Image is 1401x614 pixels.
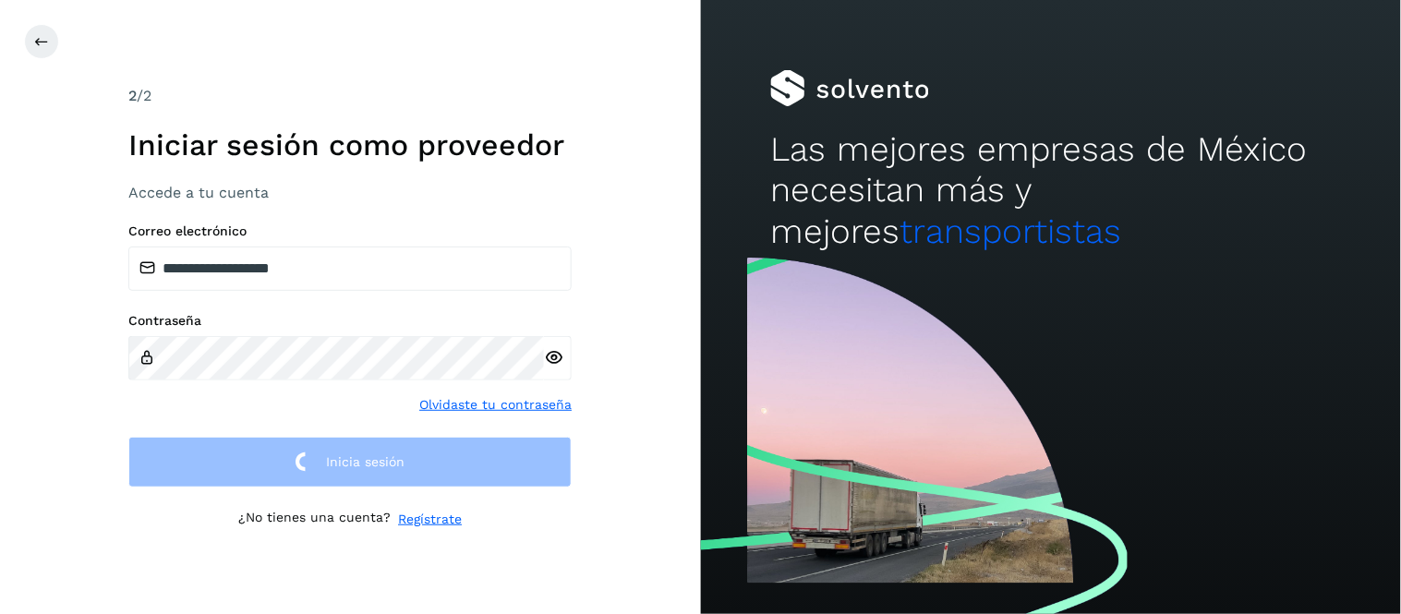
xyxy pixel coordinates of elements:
[326,455,405,468] span: Inicia sesión
[128,184,572,201] h3: Accede a tu cuenta
[128,223,572,239] label: Correo electrónico
[128,85,572,107] div: /2
[398,510,462,529] a: Regístrate
[128,313,572,329] label: Contraseña
[128,127,572,163] h1: Iniciar sesión como proveedor
[128,87,137,104] span: 2
[128,437,572,488] button: Inicia sesión
[770,129,1331,252] h2: Las mejores empresas de México necesitan más y mejores
[238,510,391,529] p: ¿No tienes una cuenta?
[900,211,1121,251] span: transportistas
[419,395,572,415] a: Olvidaste tu contraseña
